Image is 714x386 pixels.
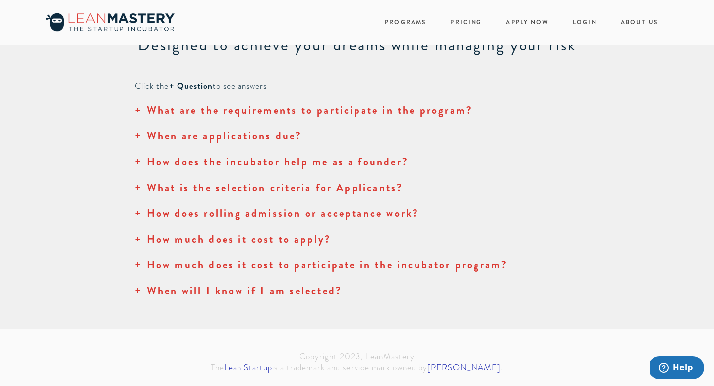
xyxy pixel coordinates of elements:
strong: + What is the selection criteria for Applicants? [135,180,403,195]
h2: Designed to achieve your dreams while managing your risk [135,35,579,56]
strong: + How does the incubator help me as a founder? [135,154,409,169]
a: Pricing [450,16,482,29]
a: Apply Now [506,16,548,29]
strong: + What are the requirements to participate in the program? [135,103,473,118]
strong: + How does rolling admission or acceptance work? [135,206,419,221]
strong: + When will I know if I am selected? [135,283,342,298]
strong: + Question [169,80,213,92]
p: Click the to see answers [135,81,579,92]
a: Login [573,16,597,29]
strong: + How much does it cost to participate in the incubator program? [135,257,508,272]
iframe: Opens a widget where you can find more information [650,356,704,381]
img: LeanMastery, the incubator your startup needs to get going, grow &amp; thrive [41,10,179,34]
a: Lean Startup [224,362,272,374]
p: Copyright 2023, LeanMastery The is a trademark and service mark owned by . [41,351,673,373]
strong: + How much does it cost to apply? [135,232,331,247]
a: [PERSON_NAME] [427,362,501,374]
a: About Us [621,16,658,29]
strong: + When are applications due? [135,129,302,143]
a: Programs [385,18,426,27]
